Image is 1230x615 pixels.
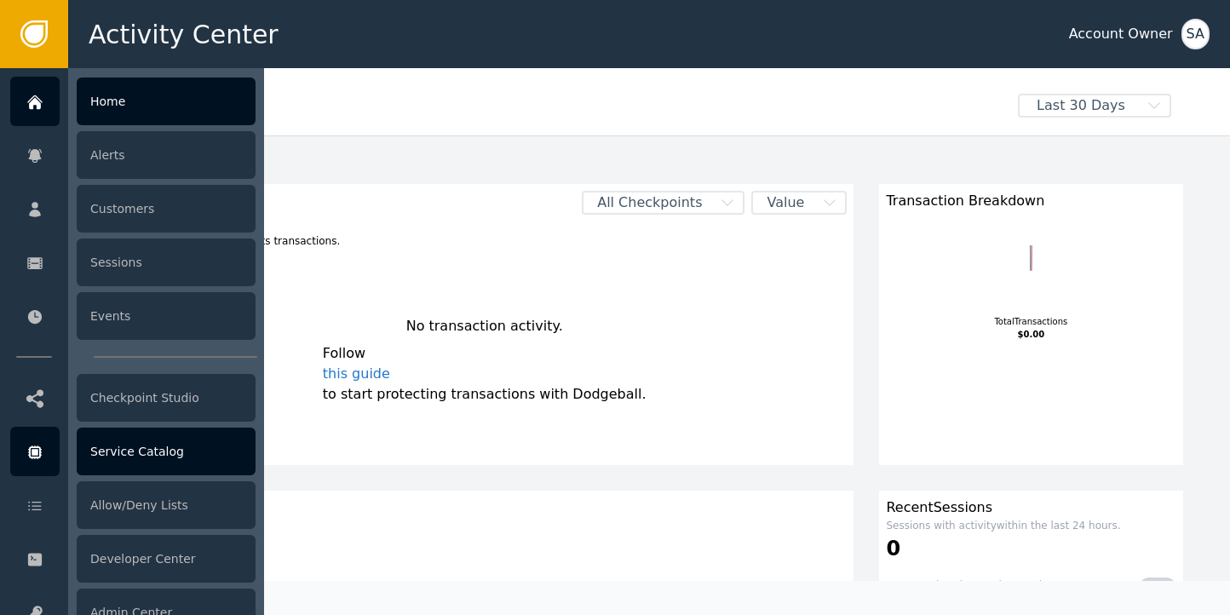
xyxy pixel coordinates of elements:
[10,238,256,287] a: Sessions
[753,193,818,213] span: Value
[886,533,1176,564] div: 0
[323,364,647,384] a: this guide
[10,534,256,583] a: Developer Center
[582,191,744,215] button: All Checkpoints
[583,193,716,213] span: All Checkpoints
[10,427,256,476] a: Service Catalog
[1020,95,1142,116] span: Last 30 Days
[1181,19,1210,49] button: SA
[1069,24,1173,44] div: Account Owner
[994,317,1068,326] tspan: Total Transactions
[886,191,1044,211] span: Transaction Breakdown
[122,497,847,518] div: Customers
[10,291,256,341] a: Events
[77,535,256,583] div: Developer Center
[77,185,256,233] div: Customers
[886,578,1067,598] div: Compared to the previous 24 hours
[10,184,256,233] a: Customers
[10,480,256,530] a: Allow/Deny Lists
[89,15,279,54] span: Activity Center
[77,131,256,179] div: Alerts
[1006,94,1183,118] button: Last 30 Days
[323,343,647,405] div: Follow to start protecting transactions with Dodgeball.
[77,428,256,475] div: Service Catalog
[1163,579,1170,596] span: 0
[77,481,256,529] div: Allow/Deny Lists
[886,518,1176,533] div: Sessions with activity within the last 24 hours.
[77,374,256,422] div: Checkpoint Studio
[77,78,256,125] div: Home
[10,130,256,180] a: Alerts
[115,94,1006,131] div: Welcome
[10,373,256,422] a: Checkpoint Studio
[77,239,256,286] div: Sessions
[406,318,563,334] span: No transaction activity.
[77,292,256,340] div: Events
[1018,330,1045,339] tspan: $0.00
[751,191,847,215] button: Value
[886,497,1176,518] div: Recent Sessions
[10,77,256,126] a: Home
